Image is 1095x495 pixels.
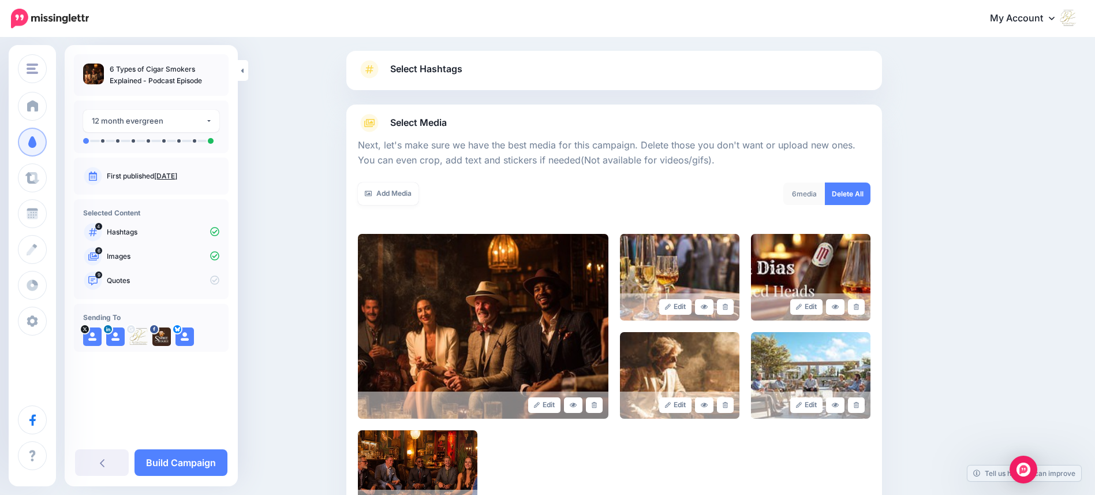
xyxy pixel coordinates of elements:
a: [DATE] [154,172,177,180]
a: Edit [659,299,692,315]
a: Tell us how we can improve [967,466,1081,481]
a: Edit [528,397,561,413]
a: My Account [978,5,1078,33]
p: Next, let's make sure we have the best media for this campaign. Delete those you don't want or up... [358,138,870,168]
img: user_default_image.png [83,327,102,346]
p: Hashtags [107,227,219,237]
img: ed0cf55d128a8a3dba5a3ec653a48885_large.jpg [751,234,870,321]
img: 825246fd6c0c93028981561b99c51f43_large.jpg [751,332,870,419]
span: Select Hashtags [390,61,462,77]
div: media [783,183,825,205]
img: 450544126_122157544124138260_7501521881711950031_n-bsa154400.jpg [152,327,171,346]
span: 6 [95,247,102,254]
a: Add Media [358,183,418,205]
h4: Selected Content [83,209,219,217]
button: 12 month evergreen [83,110,219,132]
img: user_default_image.png [106,327,125,346]
img: a419a032213ed98db224d2c044747d9f_large.jpg [620,332,739,419]
span: Select Media [390,115,447,131]
a: Select Hashtags [358,60,870,90]
img: Missinglettr [11,9,89,28]
span: 9 [95,271,102,278]
img: menu.png [27,64,38,74]
h4: Sending To [83,313,219,322]
span: 6 [792,189,797,198]
div: 12 month evergreen [92,114,205,128]
span: 4 [95,223,102,230]
p: First published [107,171,219,181]
a: Delete All [825,183,870,205]
a: Edit [790,299,823,315]
img: ACg8ocKXglD1UdKIND7T9cqoYhgOHZX6OprPRzWXjI4JL-RgvHDfq0QeCws96-c-89283.png [129,327,148,346]
img: 28a6e5e62bedd91474837b99d629fcdf_large.jpg [620,234,739,321]
img: eaa83d5d07febed67473df3329df477b_large.jpg [358,234,608,419]
img: eaa83d5d07febed67473df3329df477b_thumb.jpg [83,64,104,84]
p: 6 Types of Cigar Smokers Explained - Podcast Episode [110,64,219,87]
a: Select Media [358,114,870,132]
p: Images [107,251,219,262]
div: Open Intercom Messenger [1010,456,1037,483]
a: Edit [659,397,692,413]
img: user_default_image.png [175,327,194,346]
p: Quotes [107,276,219,286]
a: Edit [790,397,823,413]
